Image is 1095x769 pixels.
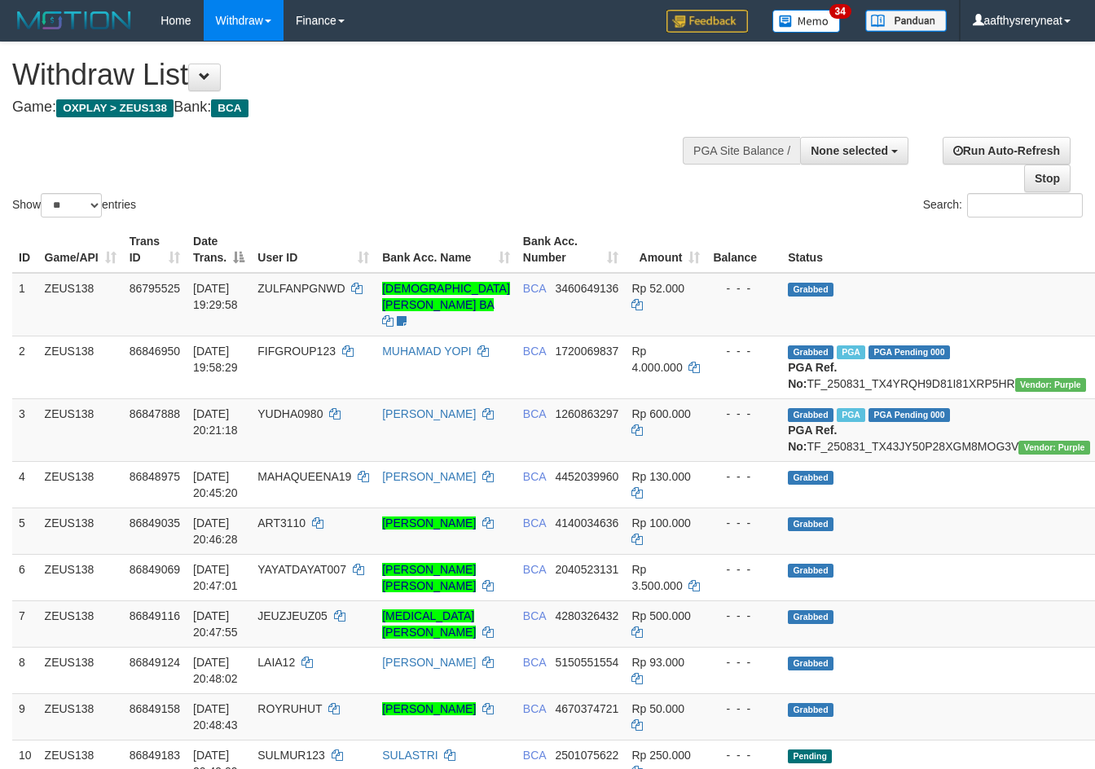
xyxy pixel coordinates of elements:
th: Date Trans.: activate to sort column descending [187,226,251,273]
span: BCA [211,99,248,117]
span: Copy 5150551554 to clipboard [556,656,619,669]
span: BCA [523,563,546,576]
th: User ID: activate to sort column ascending [251,226,376,273]
a: Run Auto-Refresh [943,137,1071,165]
td: 5 [12,508,38,554]
a: [PERSON_NAME] [382,516,476,530]
span: Marked by aafnoeunsreypich [837,408,865,422]
label: Show entries [12,193,136,218]
span: [DATE] 20:48:02 [193,656,238,685]
span: [DATE] 20:21:18 [193,407,238,437]
span: Copy 2501075622 to clipboard [556,749,619,762]
h4: Game: Bank: [12,99,714,116]
span: BCA [523,407,546,420]
th: Amount: activate to sort column ascending [625,226,706,273]
span: ROYRUHUT [257,702,322,715]
span: Vendor URL: https://trx4.1velocity.biz [1018,441,1089,455]
span: 86849124 [130,656,180,669]
span: Grabbed [788,345,833,359]
span: [DATE] 20:47:01 [193,563,238,592]
span: 34 [829,4,851,19]
div: - - - [713,406,775,422]
a: [DEMOGRAPHIC_DATA][PERSON_NAME] BA [382,282,510,311]
div: - - - [713,701,775,717]
td: 8 [12,647,38,693]
span: FIFGROUP123 [257,345,336,358]
span: Copy 1720069837 to clipboard [556,345,619,358]
span: 86846950 [130,345,180,358]
span: Copy 4452039960 to clipboard [556,470,619,483]
span: Copy 4280326432 to clipboard [556,609,619,622]
span: Grabbed [788,471,833,485]
a: [PERSON_NAME] [382,702,476,715]
div: - - - [713,280,775,297]
td: ZEUS138 [38,600,123,647]
span: [DATE] 20:48:43 [193,702,238,732]
span: Rp 130.000 [631,470,690,483]
span: 86849116 [130,609,180,622]
span: Rp 93.000 [631,656,684,669]
span: [DATE] 20:47:55 [193,609,238,639]
label: Search: [923,193,1083,218]
td: 3 [12,398,38,461]
td: ZEUS138 [38,508,123,554]
span: Rp 600.000 [631,407,690,420]
span: BCA [523,470,546,483]
td: 4 [12,461,38,508]
span: BCA [523,702,546,715]
span: Copy 2040523131 to clipboard [556,563,619,576]
a: [MEDICAL_DATA][PERSON_NAME] [382,609,476,639]
img: Button%20Memo.svg [772,10,841,33]
span: SULMUR123 [257,749,324,762]
b: PGA Ref. No: [788,361,837,390]
button: None selected [800,137,908,165]
th: Game/API: activate to sort column ascending [38,226,123,273]
div: - - - [713,608,775,624]
a: MUHAMAD YOPI [382,345,471,358]
a: Stop [1024,165,1071,192]
td: ZEUS138 [38,693,123,740]
th: ID [12,226,38,273]
span: ART3110 [257,516,306,530]
span: Grabbed [788,283,833,297]
div: - - - [713,747,775,763]
span: MAHAQUEENA19 [257,470,351,483]
span: Grabbed [788,703,833,717]
img: Feedback.jpg [666,10,748,33]
span: Vendor URL: https://trx4.1velocity.biz [1015,378,1086,392]
span: [DATE] 20:46:28 [193,516,238,546]
img: MOTION_logo.png [12,8,136,33]
div: - - - [713,343,775,359]
span: Rp 250.000 [631,749,690,762]
a: [PERSON_NAME] [382,407,476,420]
h1: Withdraw List [12,59,714,91]
span: 86849158 [130,702,180,715]
input: Search: [967,193,1083,218]
td: 6 [12,554,38,600]
div: - - - [713,561,775,578]
span: PGA Pending [869,345,950,359]
span: Rp 100.000 [631,516,690,530]
b: PGA Ref. No: [788,424,837,453]
span: BCA [523,345,546,358]
div: - - - [713,654,775,670]
span: Rp 4.000.000 [631,345,682,374]
td: ZEUS138 [38,336,123,398]
span: Grabbed [788,657,833,670]
div: PGA Site Balance / [683,137,800,165]
span: Copy 4140034636 to clipboard [556,516,619,530]
td: 9 [12,693,38,740]
span: YAYATDAYAT007 [257,563,346,576]
span: YUDHA0980 [257,407,323,420]
img: panduan.png [865,10,947,32]
span: 86849069 [130,563,180,576]
span: Rp 3.500.000 [631,563,682,592]
span: [DATE] 19:58:29 [193,345,238,374]
a: SULASTRI [382,749,438,762]
span: 86849035 [130,516,180,530]
th: Balance [706,226,781,273]
td: 1 [12,273,38,336]
span: Pending [788,749,832,763]
a: [PERSON_NAME] [382,470,476,483]
span: BCA [523,282,546,295]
